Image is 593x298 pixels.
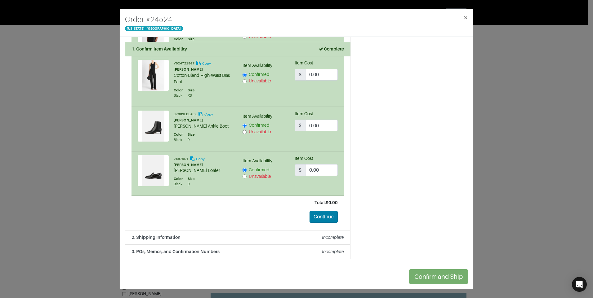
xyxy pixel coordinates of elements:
input: Confirmed [243,124,247,128]
button: Continue [310,211,338,223]
div: Color [174,176,183,182]
strong: 2. Shipping Information [132,235,181,240]
div: Color [174,37,183,42]
div: Black [174,182,183,187]
div: [PERSON_NAME] Loafer [174,167,233,174]
img: Product [138,111,169,142]
div: Size [188,176,194,182]
span: [US_STATE] - [GEOGRAPHIC_DATA] [125,26,183,31]
span: Unavailable [249,78,271,83]
input: Unavailable [243,174,247,178]
small: Copy [204,112,213,116]
div: Black [174,93,183,98]
div: 9 [188,137,194,142]
input: Confirmed [243,168,247,172]
em: Incomplete [322,235,344,240]
img: Product [138,155,169,186]
img: Product [138,60,169,91]
label: Item Availability [243,62,272,69]
label: Item Cost [295,155,313,162]
label: Item Cost [295,60,313,66]
small: J6879L4 [174,157,188,161]
div: Black [174,137,183,142]
span: Confirmed [249,167,270,172]
div: Open Intercom Messenger [572,277,587,292]
div: Color [174,88,183,93]
input: Unavailable [243,130,247,134]
strong: Complete [318,46,344,51]
div: Color [174,132,183,137]
span: Confirmed [249,123,270,128]
strong: 1. Confirm Item Availability [132,46,187,51]
label: Item Cost [295,111,313,117]
label: Item Availability [243,113,272,120]
button: Copy [189,155,205,162]
span: Unavailable [249,129,271,134]
input: Confirmed [243,73,247,77]
div: Total: $0.00 [138,199,338,206]
small: J7003LBLACK [174,113,197,116]
small: Copy [202,62,211,65]
span: Confirmed [249,72,270,77]
div: Cotton-Blend High-Waist Bias Pant [174,72,233,85]
div: Size [188,132,194,137]
span: $ [295,120,305,131]
em: Incomplete [322,249,344,254]
div: Size [188,88,194,93]
input: Unavailable [243,35,247,39]
div: Size [188,37,194,42]
span: $ [295,69,305,81]
button: Confirm and Ship [409,269,468,284]
button: Close [458,9,473,26]
div: [PERSON_NAME] [174,162,233,168]
small: Copy [196,157,205,161]
small: V024721907 [174,62,194,65]
span: Unavailable [249,174,271,179]
div: XS [188,93,194,98]
div: 9 [188,182,194,187]
strong: 3. POs, Memos, and Confirmation Numbers [132,249,220,254]
span: $ [295,164,305,176]
span: × [463,13,468,22]
div: [PERSON_NAME] [174,118,233,123]
button: Copy [195,60,211,67]
div: [PERSON_NAME] Ankle Boot [174,123,233,129]
label: Item Availability [243,158,272,164]
button: Copy [198,111,213,118]
div: [PERSON_NAME] [174,67,233,72]
span: Unavailable [249,34,271,39]
input: Unavailable [243,79,247,83]
h4: Order # 24524 [125,14,183,25]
